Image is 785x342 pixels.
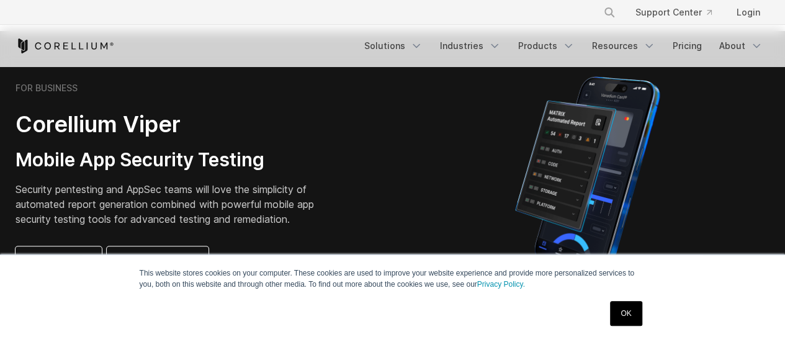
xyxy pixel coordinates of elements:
[588,1,770,24] div: Navigation Menu
[598,1,621,24] button: Search
[30,254,87,269] span: Learn more
[626,1,722,24] a: Support Center
[357,35,770,57] div: Navigation Menu
[16,182,333,227] p: Security pentesting and AppSec teams will love the simplicity of automated report generation comb...
[727,1,770,24] a: Login
[494,71,681,288] img: Corellium MATRIX automated report on iPhone showing app vulnerability test results across securit...
[712,35,770,57] a: About
[433,35,508,57] a: Industries
[665,35,709,57] a: Pricing
[16,38,114,53] a: Corellium Home
[511,35,582,57] a: Products
[16,148,333,172] h3: Mobile App Security Testing
[16,110,333,138] h2: Corellium Viper
[140,268,646,290] p: This website stores cookies on your computer. These cookies are used to improve your website expe...
[610,301,642,326] a: OK
[477,280,525,289] a: Privacy Policy.
[585,35,663,57] a: Resources
[107,246,209,276] a: Request a trial
[357,35,430,57] a: Solutions
[16,83,78,94] h6: FOR BUSINESS
[122,254,194,269] span: Request a trial
[16,246,102,276] a: Learn more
